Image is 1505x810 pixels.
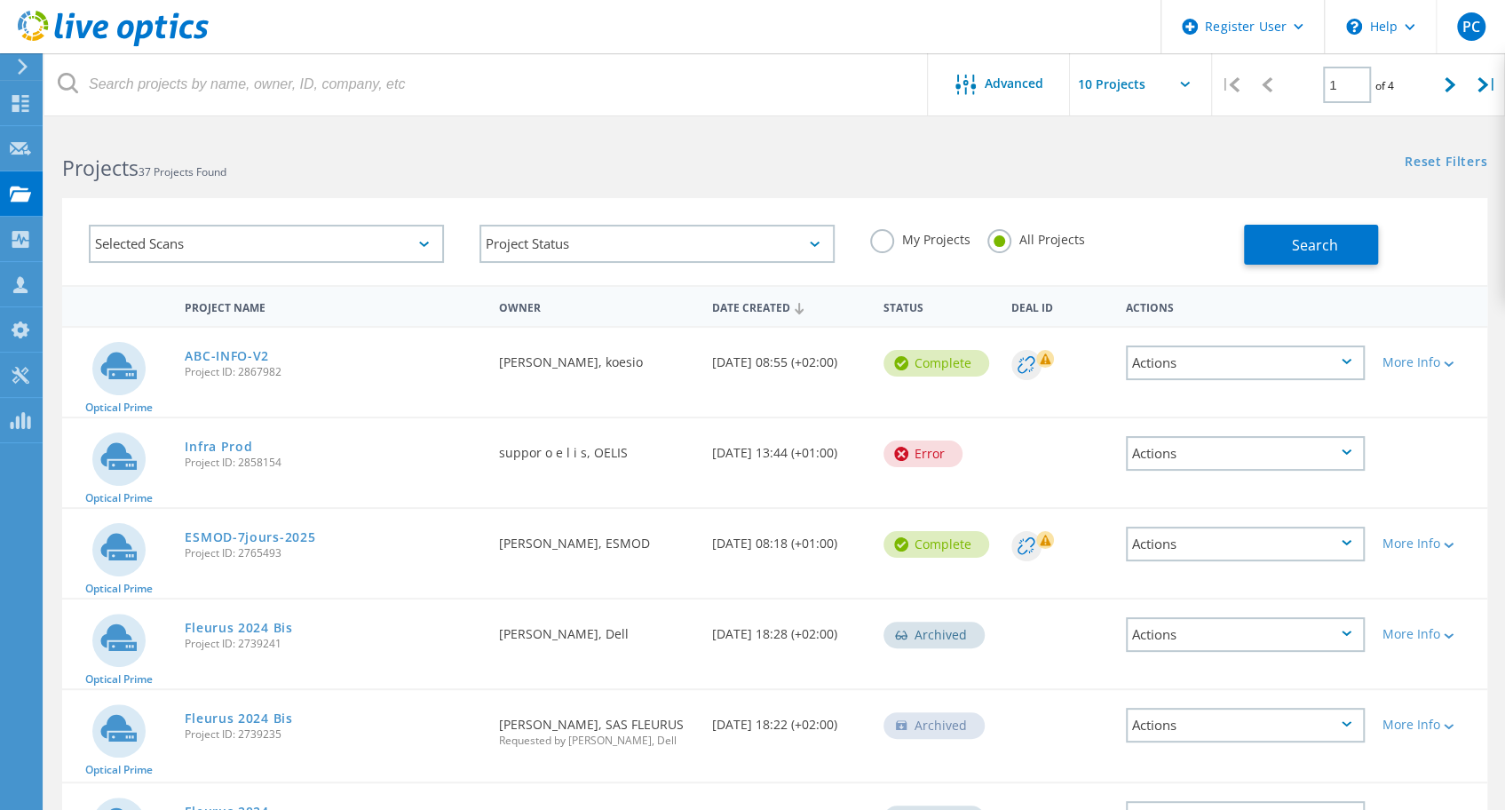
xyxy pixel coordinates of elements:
div: Status [875,290,1002,322]
a: ABC-INFO-V2 [185,350,269,362]
span: Search [1291,235,1337,255]
div: suppor o e l i s, OELIS [489,418,703,477]
div: [DATE] 13:44 (+01:00) [703,418,875,477]
div: Archived [883,712,985,739]
div: [DATE] 08:55 (+02:00) [703,328,875,386]
div: Selected Scans [89,225,444,263]
div: Complete [883,531,989,558]
a: Infra Prod [185,441,252,453]
div: [PERSON_NAME], koesio [489,328,703,386]
div: More Info [1382,719,1478,731]
div: [PERSON_NAME], Dell [489,600,703,658]
span: Optical Prime [85,674,153,685]
a: Reset Filters [1405,155,1487,171]
div: More Info [1382,356,1478,369]
div: Date Created [703,290,875,323]
a: Fleurus 2024 Bis [185,622,292,634]
span: Project ID: 2739235 [185,729,480,740]
div: More Info [1382,628,1478,640]
div: [DATE] 18:28 (+02:00) [703,600,875,658]
b: Projects [62,154,139,182]
label: My Projects [870,229,970,246]
div: [PERSON_NAME], ESMOD [489,509,703,568]
div: [DATE] 18:22 (+02:00) [703,690,875,749]
svg: \n [1346,19,1362,35]
div: Project Name [176,290,489,322]
div: | [1212,53,1248,116]
button: Search [1244,225,1378,265]
span: Optical Prime [85,493,153,504]
div: Archived [883,622,985,648]
label: All Projects [987,229,1084,246]
span: of 4 [1375,78,1394,93]
div: | [1469,53,1505,116]
div: More Info [1382,537,1478,550]
span: Project ID: 2739241 [185,639,480,649]
input: Search projects by name, owner, ID, company, etc [44,53,929,115]
span: Project ID: 2765493 [185,548,480,559]
span: Optical Prime [85,584,153,594]
div: Actions [1126,345,1365,380]
div: Complete [883,350,989,377]
span: Advanced [985,77,1043,90]
div: [DATE] 08:18 (+01:00) [703,509,875,568]
span: Requested by [PERSON_NAME], Dell [498,735,694,746]
div: Actions [1126,527,1365,561]
a: Fleurus 2024 Bis [185,712,292,725]
div: Actions [1126,436,1365,471]
div: Actions [1117,290,1374,322]
a: ESMOD-7jours-2025 [185,531,315,544]
div: Owner [489,290,703,322]
span: Project ID: 2858154 [185,457,480,468]
span: Optical Prime [85,765,153,775]
span: Project ID: 2867982 [185,367,480,377]
span: 37 Projects Found [139,164,226,179]
a: Live Optics Dashboard [18,37,209,50]
div: Actions [1126,617,1365,652]
div: Actions [1126,708,1365,742]
div: [PERSON_NAME], SAS FLEURUS [489,690,703,764]
span: PC [1461,20,1479,34]
span: Optical Prime [85,402,153,413]
div: Error [883,441,962,467]
div: Deal Id [1002,290,1116,322]
div: Project Status [479,225,835,263]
